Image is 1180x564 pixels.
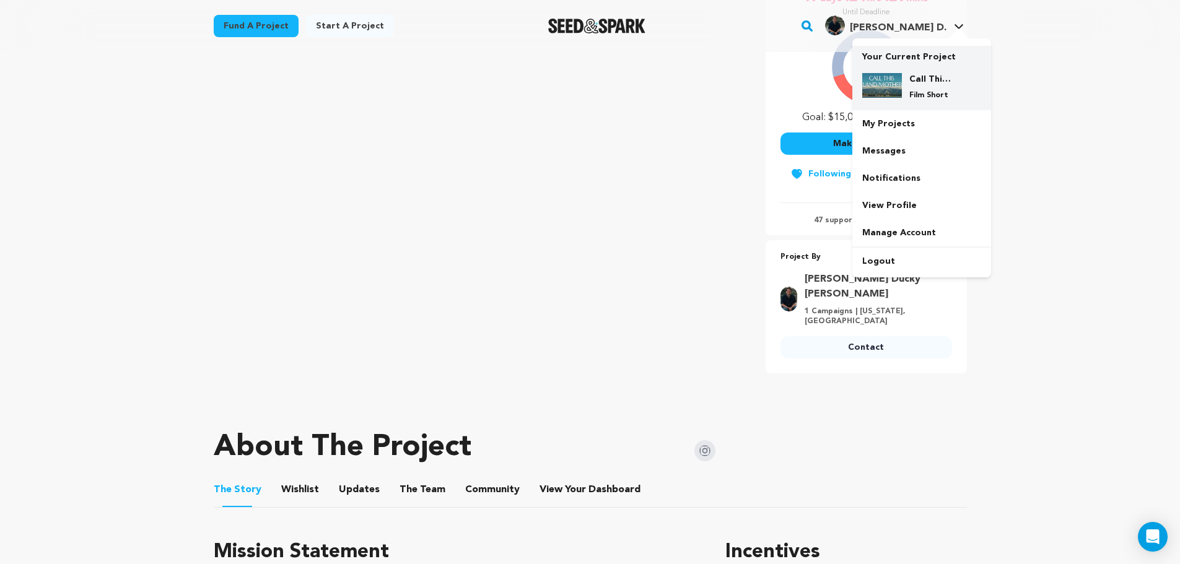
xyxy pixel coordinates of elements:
[805,272,944,302] a: Goto Andrew Ducky Dutkiewicz profile
[694,440,715,461] img: Seed&Spark Instagram Icon
[780,336,952,358] a: Contact
[1138,522,1168,552] div: Open Intercom Messenger
[588,482,640,497] span: Dashboard
[540,482,643,497] a: ViewYourDashboard
[780,215,952,225] p: 47 supporters | followers
[306,15,394,37] a: Start a project
[400,482,417,497] span: The
[862,46,981,63] p: Your Current Project
[465,482,520,497] span: Community
[214,482,232,497] span: The
[548,19,645,33] img: Seed&Spark Logo Dark Mode
[852,192,991,219] a: View Profile
[780,250,952,264] p: Project By
[909,90,954,100] p: Film Short
[780,287,798,311] img: 98894cf1c7d78c34.png
[823,13,966,39] span: Andrew Ducky D.'s Profile
[823,13,966,35] a: Andrew Ducky D.'s Profile
[780,163,861,185] button: Following
[852,165,991,192] a: Notifications
[214,482,261,497] span: Story
[852,248,991,275] a: Logout
[214,433,471,462] h1: About The Project
[339,482,380,497] span: Updates
[850,23,946,33] span: [PERSON_NAME] D.
[400,482,445,497] span: Team
[852,110,991,137] a: My Projects
[281,482,319,497] span: Wishlist
[214,15,299,37] a: Fund a project
[862,46,981,110] a: Your Current Project Call This Land Mother Film Short
[540,482,643,497] span: Your
[862,73,902,98] img: 43adea0bd70015ef.png
[852,137,991,165] a: Messages
[548,19,645,33] a: Seed&Spark Homepage
[825,15,946,35] div: Andrew Ducky D.'s Profile
[852,219,991,246] a: Manage Account
[805,306,944,326] p: 1 Campaigns | [US_STATE], [GEOGRAPHIC_DATA]
[780,132,952,155] button: Make A Pledge
[909,73,954,85] h4: Call This Land Mother
[825,15,845,35] img: 98894cf1c7d78c34.png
